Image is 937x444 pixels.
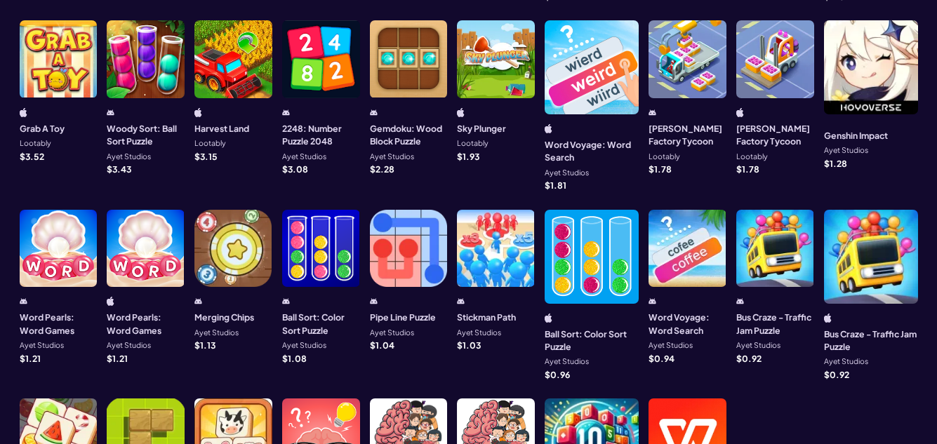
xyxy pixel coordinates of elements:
[282,153,326,161] p: Ayet Studios
[457,297,465,306] img: android
[457,122,506,135] h3: Sky Plunger
[736,311,814,337] h3: Bus Craze - Traffic Jam Puzzle
[736,297,744,306] img: android
[107,153,151,161] p: Ayet Studios
[20,122,65,135] h3: Grab A Toy
[736,354,762,363] p: $ 0.92
[545,358,589,365] p: Ayet Studios
[107,311,185,337] h3: Word Pearls: Word Games
[545,181,566,189] p: $ 1.81
[370,165,394,173] p: $ 2.28
[20,297,27,306] img: android
[282,122,360,148] h3: 2248: Number Puzzle 2048
[194,311,254,323] h3: Merging Chips
[194,341,215,349] p: $ 1.13
[370,341,394,349] p: $ 1.04
[457,140,489,147] p: Lootably
[282,311,360,337] h3: Ball Sort: Color Sort Puzzle
[370,108,378,117] img: android
[545,314,552,323] img: ios
[736,165,759,173] p: $ 1.78
[736,108,744,117] img: ios
[107,165,131,173] p: $ 3.43
[107,354,128,363] p: $ 1.21
[194,108,202,117] img: ios
[282,165,308,173] p: $ 3.08
[107,297,114,306] img: ios
[370,297,378,306] img: android
[649,122,726,148] h3: [PERSON_NAME] Factory Tycoon
[649,311,726,337] h3: Word Voyage: Word Search
[282,297,290,306] img: android
[20,140,51,147] p: Lootably
[824,314,832,323] img: ios
[20,152,44,161] p: $ 3.52
[649,165,672,173] p: $ 1.78
[824,370,849,379] p: $ 0.92
[649,297,656,306] img: android
[545,124,552,133] img: ios
[736,342,780,349] p: Ayet Studios
[736,153,768,161] p: Lootably
[107,342,151,349] p: Ayet Studios
[649,108,656,117] img: android
[20,108,27,117] img: ios
[649,354,674,363] p: $ 0.94
[824,159,847,168] p: $ 1.28
[194,140,226,147] p: Lootably
[107,108,114,117] img: android
[194,152,218,161] p: $ 3.15
[107,122,185,148] h3: Woody Sort: Ball Sort Puzzle
[824,129,888,142] h3: Genshin Impact
[545,138,639,164] h3: Word Voyage: Word Search
[736,122,814,148] h3: [PERSON_NAME] Factory Tycoon
[282,108,290,117] img: android
[282,342,326,349] p: Ayet Studios
[649,153,680,161] p: Lootably
[282,354,307,363] p: $ 1.08
[370,153,414,161] p: Ayet Studios
[457,311,516,323] h3: Stickman Path
[194,122,249,135] h3: Harvest Land
[824,147,868,154] p: Ayet Studios
[457,152,479,161] p: $ 1.93
[545,328,639,354] h3: Ball Sort: Color Sort Puzzle
[649,342,693,349] p: Ayet Studios
[370,122,448,148] h3: Gemdoku: Wood Block Puzzle
[370,311,436,323] h3: Pipe Line Puzzle
[824,358,868,365] p: Ayet Studios
[20,354,41,363] p: $ 1.21
[545,169,589,177] p: Ayet Studios
[457,341,481,349] p: $ 1.03
[20,311,98,337] h3: Word Pearls: Word Games
[457,329,501,337] p: Ayet Studios
[194,297,202,306] img: android
[457,108,465,117] img: ios
[545,370,570,379] p: $ 0.96
[824,328,918,354] h3: Bus Craze - Traffic Jam Puzzle
[370,329,414,337] p: Ayet Studios
[20,342,64,349] p: Ayet Studios
[194,329,239,337] p: Ayet Studios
